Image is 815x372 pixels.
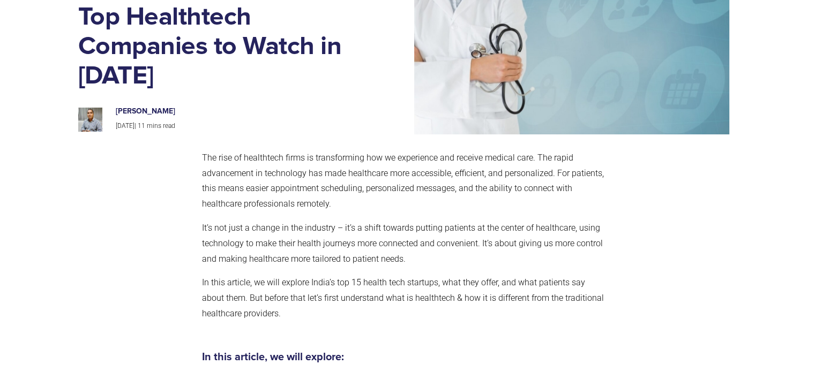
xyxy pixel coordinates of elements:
[202,352,609,362] h5: In this article, we will explore:
[138,122,145,130] span: 11
[202,153,604,209] span: The rise of healthtech firms is transforming how we experience and receive medical care. The rapi...
[78,3,353,91] h1: Top Healthtech Companies to Watch in [DATE]
[202,277,604,318] span: In this article, we will explore India’s top 15 health tech startups, what they offer, and what p...
[116,107,342,116] h6: [PERSON_NAME]
[78,108,102,132] img: prashanth-kancherla_avatar-200x200.jpeg
[116,122,134,130] span: [DATE]
[202,223,603,264] span: It’s not just a change in the industry – it’s a shift towards putting patients at the center of h...
[116,120,342,132] p: |
[147,122,175,130] span: mins read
